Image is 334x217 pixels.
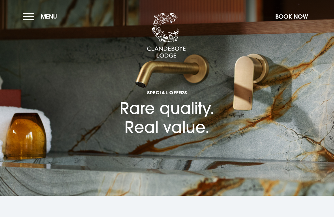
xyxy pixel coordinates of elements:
button: Book Now [272,9,311,23]
img: Clandeboye Lodge [147,13,186,58]
button: Menu [23,9,60,23]
span: Menu [41,13,57,20]
h1: Rare quality. Real value. [120,62,214,136]
span: Special Offers [120,89,214,96]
